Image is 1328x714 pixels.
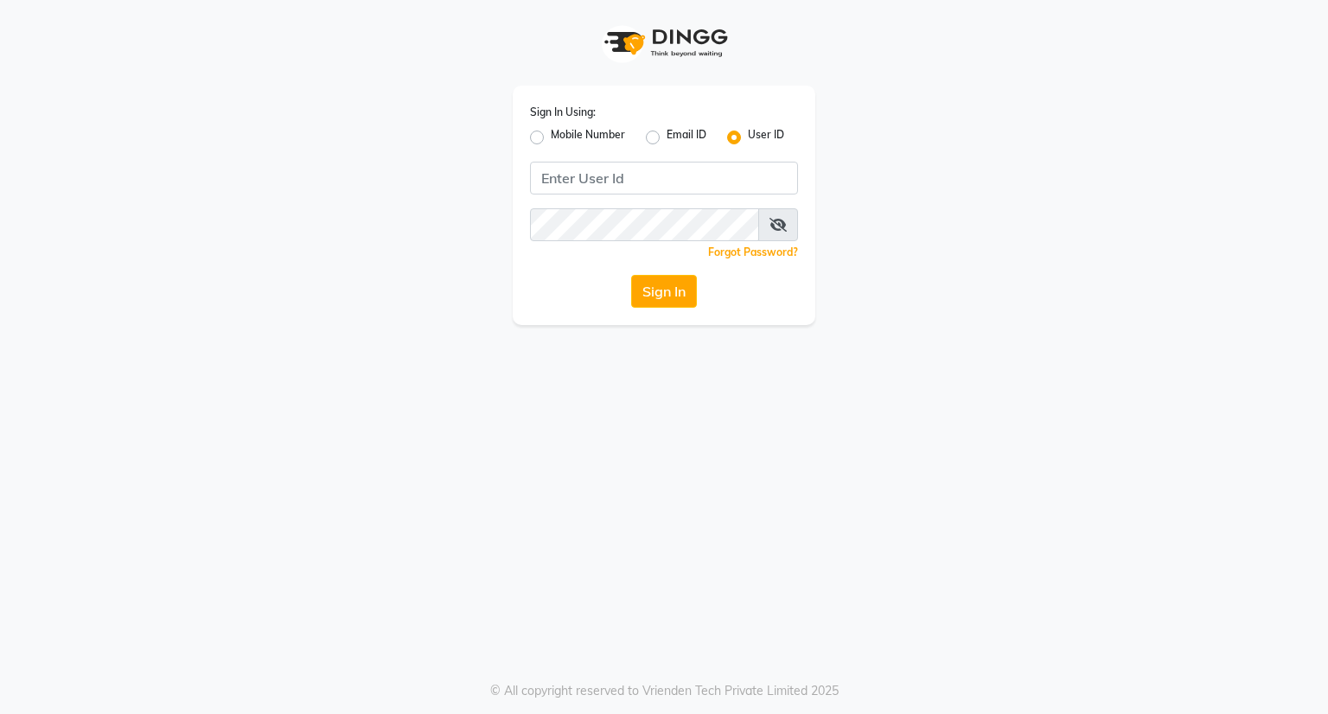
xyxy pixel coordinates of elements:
button: Sign In [631,275,697,308]
a: Forgot Password? [708,245,798,258]
input: Username [530,208,759,241]
label: Email ID [667,127,706,148]
img: logo1.svg [595,17,733,68]
label: User ID [748,127,784,148]
label: Sign In Using: [530,105,596,120]
label: Mobile Number [551,127,625,148]
input: Username [530,162,798,194]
